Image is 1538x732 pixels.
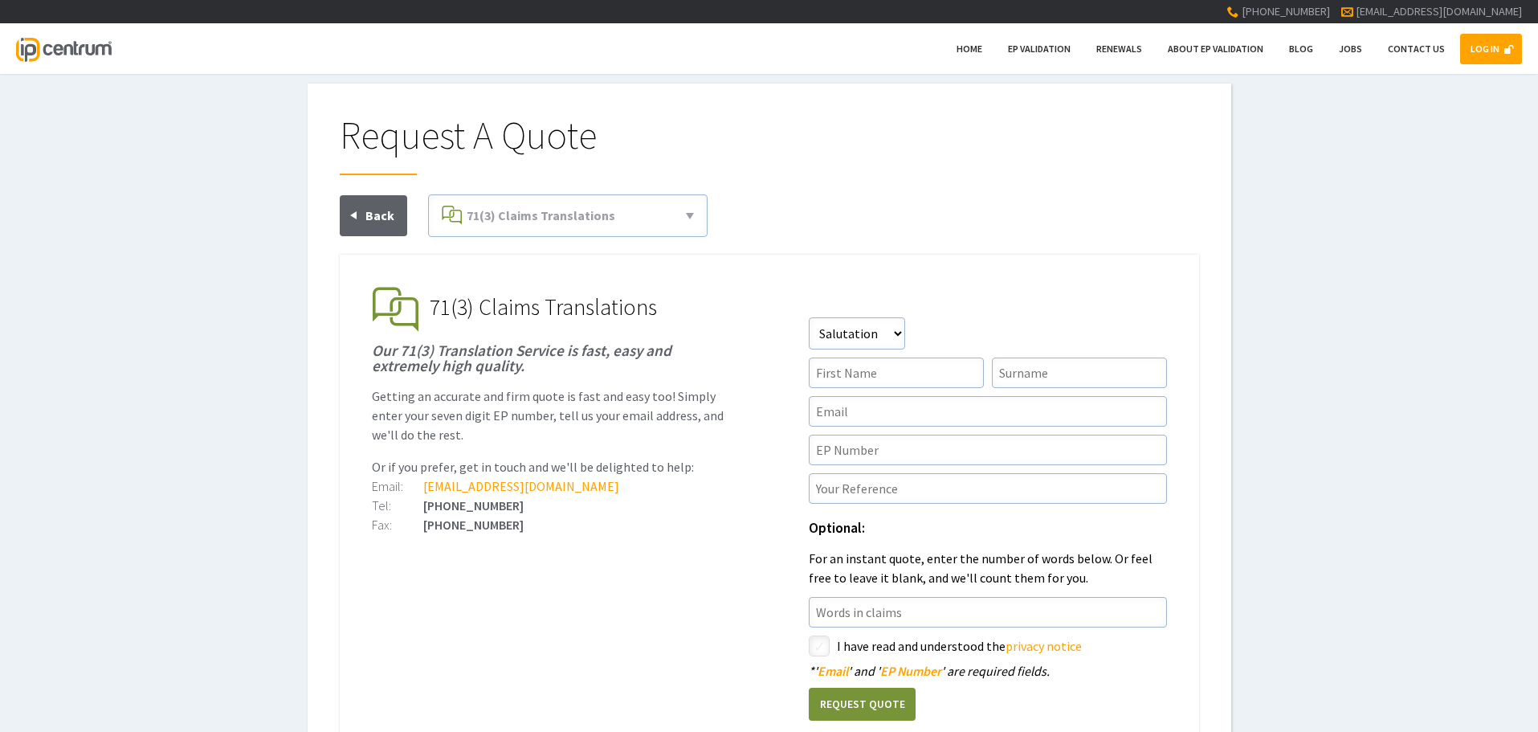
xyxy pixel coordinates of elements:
span: Blog [1289,43,1313,55]
a: EP Validation [997,34,1081,64]
a: Contact Us [1377,34,1455,64]
input: Surname [992,358,1167,388]
a: privacy notice [1006,638,1082,654]
a: About EP Validation [1157,34,1274,64]
h1: Optional: [809,521,1167,536]
input: Words in claims [809,597,1167,628]
input: EP Number [809,435,1167,465]
span: 71(3) Claims Translations [430,292,657,321]
a: Renewals [1086,34,1152,64]
h1: Our 71(3) Translation Service is fast, easy and extremely high quality. [372,343,730,374]
a: [EMAIL_ADDRESS][DOMAIN_NAME] [423,478,619,494]
a: 71(3) Claims Translations [435,202,700,230]
span: EP Validation [1008,43,1071,55]
div: Fax: [372,518,423,531]
h1: Request A Quote [340,116,1199,175]
a: IP Centrum [16,23,111,74]
span: EP Number [880,663,941,679]
button: Request Quote [809,688,916,721]
a: Blog [1279,34,1324,64]
p: For an instant quote, enter the number of words below. Or feel free to leave it blank, and we'll ... [809,549,1167,587]
span: Contact Us [1388,43,1445,55]
p: Or if you prefer, get in touch and we'll be delighted to help: [372,457,730,476]
a: Jobs [1328,34,1373,64]
div: [PHONE_NUMBER] [372,499,730,512]
span: Email [818,663,848,679]
span: Home [957,43,982,55]
input: First Name [809,358,984,388]
div: Email: [372,480,423,493]
span: [PHONE_NUMBER] [1242,4,1330,18]
span: Jobs [1339,43,1362,55]
a: Home [946,34,993,64]
div: [PHONE_NUMBER] [372,518,730,531]
a: LOG IN [1460,34,1522,64]
p: Getting an accurate and firm quote is fast and easy too! Simply enter your seven digit EP number,... [372,386,730,444]
label: styled-checkbox [809,636,830,656]
input: Email [809,396,1167,427]
span: 71(3) Claims Translations [467,207,615,223]
a: [EMAIL_ADDRESS][DOMAIN_NAME] [1356,4,1522,18]
span: About EP Validation [1168,43,1263,55]
a: Back [340,195,407,236]
span: Back [365,207,394,223]
label: I have read and understood the [837,636,1167,656]
div: ' ' and ' ' are required fields. [809,665,1167,677]
span: Renewals [1096,43,1142,55]
input: Your Reference [809,473,1167,504]
div: Tel: [372,499,423,512]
